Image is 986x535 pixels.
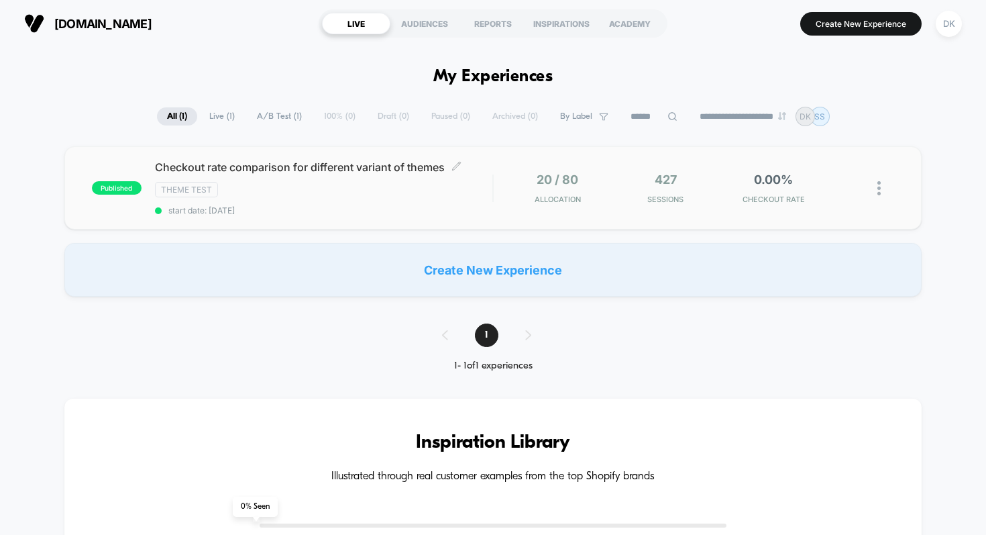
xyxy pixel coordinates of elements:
span: 0.00% [754,173,793,187]
span: Theme Test [155,182,218,197]
span: published [92,181,142,195]
h3: Inspiration Library [105,432,882,454]
div: DK [936,11,962,37]
span: 1 [475,324,498,347]
div: AUDIENCES [390,13,459,34]
span: [DOMAIN_NAME] [54,17,152,31]
span: 0 % Seen [233,497,278,517]
img: close [877,181,881,195]
span: Live ( 1 ) [199,107,245,126]
span: 427 [655,173,677,187]
p: DK [800,111,811,121]
div: 1 - 1 of 1 experiences [429,360,558,372]
img: Visually logo [24,13,44,34]
h4: Illustrated through real customer examples from the top Shopify brands [105,471,882,483]
span: By Label [560,111,592,121]
span: All ( 1 ) [157,107,197,126]
button: DK [932,10,966,38]
div: LIVE [322,13,390,34]
img: end [778,112,786,120]
p: SS [814,111,825,121]
span: 20 / 80 [537,173,578,187]
button: Create New Experience [800,12,922,36]
div: REPORTS [459,13,527,34]
span: start date: [DATE] [155,205,493,215]
h1: My Experiences [433,67,553,87]
span: A/B Test ( 1 ) [247,107,312,126]
div: ACADEMY [596,13,664,34]
div: Create New Experience [64,243,922,297]
button: [DOMAIN_NAME] [20,13,156,34]
span: Checkout rate comparison for different variant of themes [155,160,493,174]
span: Allocation [535,195,581,204]
div: INSPIRATIONS [527,13,596,34]
span: Sessions [615,195,716,204]
span: CHECKOUT RATE [723,195,824,204]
